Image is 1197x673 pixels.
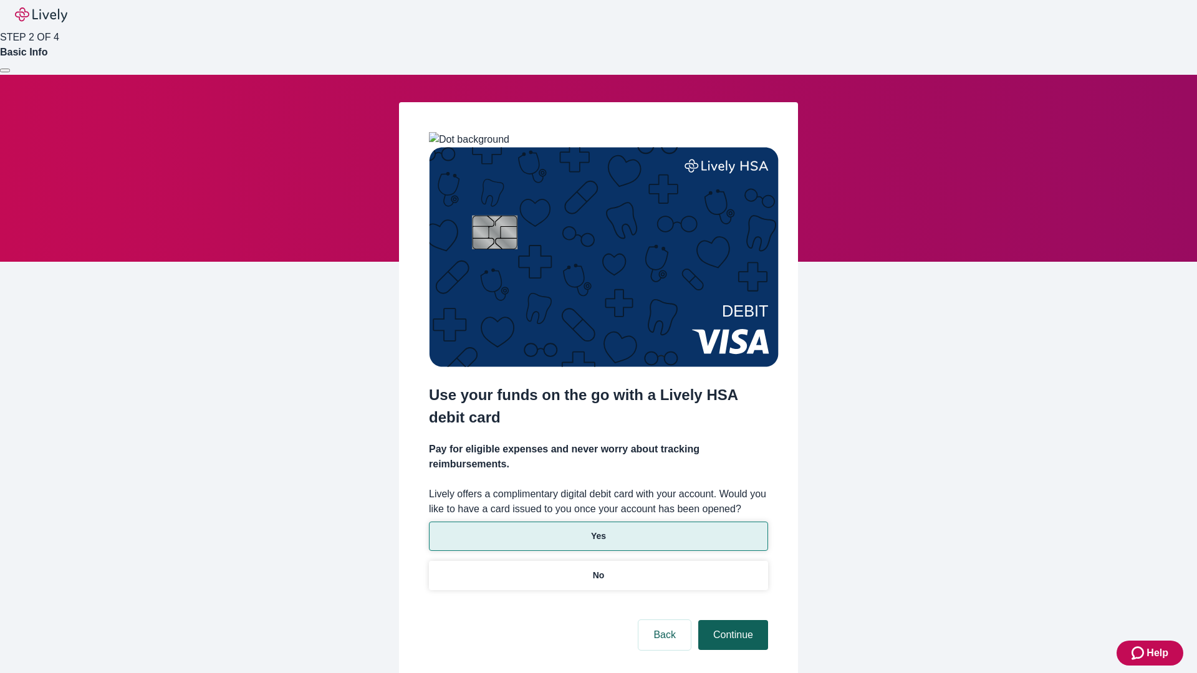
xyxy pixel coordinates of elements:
[638,620,691,650] button: Back
[429,561,768,590] button: No
[429,384,768,429] h2: Use your funds on the go with a Lively HSA debit card
[429,487,768,517] label: Lively offers a complimentary digital debit card with your account. Would you like to have a card...
[429,132,509,147] img: Dot background
[1147,646,1168,661] span: Help
[698,620,768,650] button: Continue
[429,442,768,472] h4: Pay for eligible expenses and never worry about tracking reimbursements.
[1117,641,1183,666] button: Zendesk support iconHelp
[591,530,606,543] p: Yes
[593,569,605,582] p: No
[15,7,67,22] img: Lively
[429,522,768,551] button: Yes
[1132,646,1147,661] svg: Zendesk support icon
[429,147,779,367] img: Debit card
